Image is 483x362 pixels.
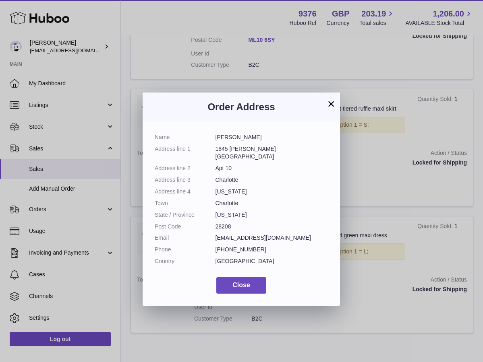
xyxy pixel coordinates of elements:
[155,200,216,207] dt: Town
[155,257,216,265] dt: Country
[155,101,328,113] h3: Order Address
[216,234,328,242] dd: [EMAIL_ADDRESS][DOMAIN_NAME]
[216,200,328,207] dd: Charlotte
[216,188,328,195] dd: [US_STATE]
[155,211,216,219] dt: State / Province
[216,134,328,141] dd: [PERSON_NAME]
[216,211,328,219] dd: [US_STATE]
[216,257,328,265] dd: [GEOGRAPHIC_DATA]
[155,176,216,184] dt: Address line 3
[216,223,328,230] dd: 28208
[155,234,216,242] dt: Email
[155,246,216,253] dt: Phone
[216,277,266,294] button: Close
[216,176,328,184] dd: Charlotte
[216,165,328,172] dd: Apt 10
[216,246,328,253] dd: [PHONE_NUMBER]
[155,223,216,230] dt: Post Code
[326,99,336,109] button: ×
[155,165,216,172] dt: Address line 2
[155,134,216,141] dt: Name
[216,145,328,160] dd: 1845 [PERSON_NAME][GEOGRAPHIC_DATA]
[155,188,216,195] dt: Address line 4
[232,282,250,288] span: Close
[155,145,216,160] dt: Address line 1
